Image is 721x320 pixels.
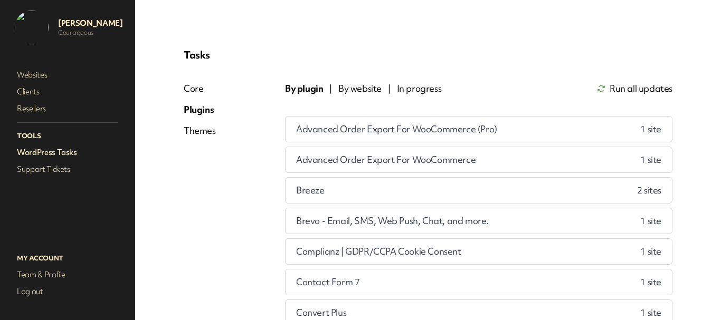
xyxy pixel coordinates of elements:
[15,84,120,99] a: Clients
[15,67,120,82] a: Websites
[397,82,442,95] span: In progress
[15,162,120,177] a: Support Tickets
[184,82,216,95] div: Core
[329,82,332,95] span: |
[296,276,359,288] span: Contact Form 7
[15,145,120,160] a: WordPress Tasks
[610,82,672,95] span: Run all updates
[296,215,489,227] span: Brevo - Email, SMS, Web Push, Chat, and more.
[58,28,122,37] p: Courageous
[15,129,120,143] p: Tools
[184,49,672,61] p: Tasks
[15,267,120,282] a: Team & Profile
[658,184,661,196] span: s
[296,123,497,135] span: Advanced Order Export For WooCommerce (Pro)
[338,82,382,95] span: By website
[296,184,325,197] span: Breeze
[184,124,216,137] div: Themes
[597,82,672,95] button: Run all updates
[630,121,672,138] span: 1 site
[15,284,120,299] a: Log out
[184,103,216,116] div: Plugins
[630,212,672,229] span: 1 site
[296,306,346,319] span: Convert Plus
[15,101,120,116] a: Resellers
[630,151,672,168] span: 1 site
[630,243,672,260] span: 1 site
[630,274,672,290] span: 1 site
[15,251,120,265] p: My Account
[296,153,476,166] span: Advanced Order Export For WooCommerce
[296,245,461,258] span: Complianz | GDPR/CCPA Cookie Consent
[677,278,710,309] iframe: chat widget
[627,182,672,199] span: 2 site
[58,18,122,28] p: [PERSON_NAME]
[285,82,323,95] span: By plugin
[388,82,391,95] span: |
